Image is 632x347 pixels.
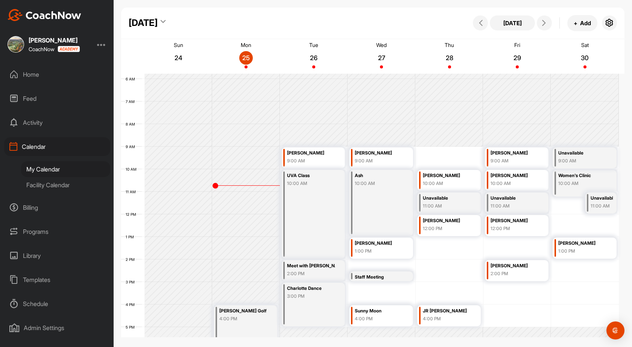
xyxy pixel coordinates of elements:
div: Activity [4,113,110,132]
div: [PERSON_NAME] [491,149,539,158]
div: 5 PM [121,325,142,329]
div: [PERSON_NAME] [558,239,606,248]
div: 4:00 PM [423,315,471,322]
div: 9:00 AM [558,158,606,164]
p: Wed [376,42,387,48]
div: 11:00 AM [491,203,539,209]
div: Open Intercom Messenger [606,321,624,339]
div: 4:00 PM [219,315,267,322]
div: Meet with [PERSON_NAME] [287,262,335,270]
img: CoachNow acadmey [58,46,80,52]
div: 4:00 PM [355,315,403,322]
p: Fri [514,42,520,48]
div: Programs [4,222,110,241]
p: Thu [445,42,454,48]
div: CoachNow [29,46,80,52]
div: 10:00 AM [491,180,539,187]
div: [PERSON_NAME] [423,171,471,180]
p: 27 [375,54,388,62]
div: 3 PM [121,280,142,284]
div: Home [4,65,110,84]
div: Calendar [4,137,110,156]
a: August 29, 2025 [483,39,551,74]
div: 10:00 AM [558,180,606,187]
div: 9:00 AM [491,158,539,164]
div: JR [PERSON_NAME] [423,307,471,315]
div: 7 AM [121,99,142,104]
div: 8 AM [121,122,143,126]
div: 10:00 AM [423,180,471,187]
div: 10:00 AM [355,180,403,187]
div: Facility Calendar [21,177,110,193]
div: 12:00 PM [491,225,539,232]
div: Ash [355,171,403,180]
a: August 26, 2025 [280,39,348,74]
button: [DATE] [490,15,535,30]
p: 30 [578,54,592,62]
div: Unavailable [558,149,606,158]
div: [PERSON_NAME] [491,262,539,270]
a: August 28, 2025 [416,39,483,74]
a: August 25, 2025 [212,39,280,74]
div: Admin Settings [4,318,110,337]
div: 1 PM [121,235,141,239]
img: CoachNow [8,9,81,21]
p: Sat [581,42,589,48]
div: [PERSON_NAME] [491,171,539,180]
div: Sunny Moon [355,307,403,315]
div: 11:00 AM [423,203,471,209]
div: [DATE] [129,16,158,30]
div: 11:00 AM [591,203,613,209]
div: 11 AM [121,189,143,194]
div: [PERSON_NAME] [355,239,403,248]
div: [PERSON_NAME] Golf Club Putting - Ridges [219,307,267,315]
p: 29 [510,54,524,62]
div: Charlotte Dance [287,284,335,293]
div: 9 AM [121,144,143,149]
div: [PERSON_NAME] [355,149,403,158]
div: My Calendar [21,161,110,177]
div: 10:00 AM [287,180,335,187]
div: 1:00 PM [558,248,606,255]
a: August 24, 2025 [144,39,212,74]
div: 9:00 AM [355,158,403,164]
div: UVA Class [287,171,335,180]
div: 1:00 PM [355,248,403,255]
div: Billing [4,198,110,217]
p: 24 [172,54,185,62]
div: 2 PM [121,257,142,262]
div: 2:00 PM [491,270,539,277]
div: 12 PM [121,212,144,217]
p: 28 [443,54,456,62]
div: Women's Clinic [558,171,606,180]
p: Tue [309,42,318,48]
p: Sun [174,42,183,48]
div: 10 AM [121,167,144,171]
img: square_2b305e28227600b036f0274c1e170be2.jpg [8,36,24,53]
div: [PERSON_NAME] [491,217,539,225]
div: [PERSON_NAME] [287,149,335,158]
div: 12:00 PM [423,225,471,232]
div: [PERSON_NAME] [423,217,471,225]
div: Feed [4,89,110,108]
a: August 27, 2025 [348,39,415,74]
div: 9:00 AM [287,158,335,164]
div: Unavailable [591,194,613,203]
div: Unavailable [491,194,539,203]
div: 6 AM [121,77,143,81]
div: 4 PM [121,302,142,307]
a: August 30, 2025 [551,39,619,74]
div: Templates [4,270,110,289]
div: [PERSON_NAME] [29,37,80,43]
button: +Add [567,15,597,31]
p: Mon [241,42,251,48]
div: Staff Meeting [355,273,403,282]
p: 26 [307,54,321,62]
div: Schedule [4,294,110,313]
div: Unavailable [423,194,471,203]
div: Library [4,246,110,265]
div: 2:00 PM [287,270,335,277]
div: 3:00 PM [287,293,335,300]
p: 25 [239,54,253,62]
span: + [574,19,577,27]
